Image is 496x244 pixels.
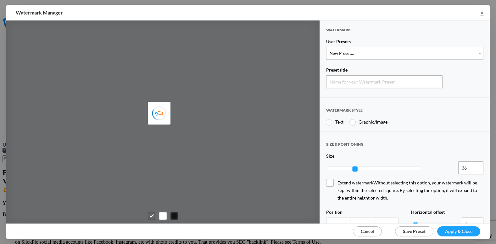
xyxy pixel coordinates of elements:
[326,179,483,202] span: Extend watermark
[326,209,343,218] span: Position
[437,226,480,236] a: Apply & Close
[335,119,343,125] span: Text
[326,27,351,38] span: Watermark
[326,153,334,161] span: Size
[326,39,351,47] span: User Presets
[16,5,316,20] h2: Watermark Manager
[403,229,426,234] span: Save Preset
[353,226,382,236] a: Cancel
[337,180,477,200] span: Without selecting this option, your watermark will be kept within the selected square. By selecti...
[326,108,363,118] span: Watermark style
[411,209,445,218] span: Horizontal offset
[359,119,387,125] span: Graphic/Image
[326,142,364,152] span: SIZE & POSITIONING
[326,67,348,75] span: Preset title
[361,229,374,234] span: Cancel
[474,5,490,20] a: ×
[326,75,443,88] input: Name for your Watermark Preset
[395,226,433,236] a: Save Preset
[445,229,472,234] span: Apply & Close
